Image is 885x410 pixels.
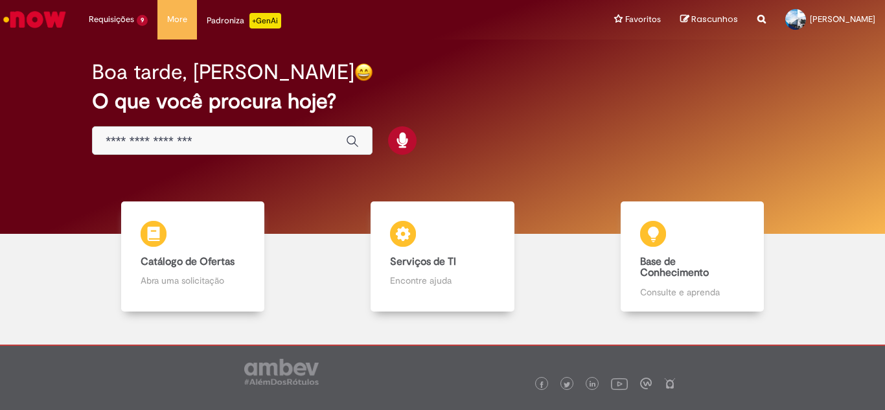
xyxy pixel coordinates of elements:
span: Rascunhos [691,13,738,25]
span: 9 [137,15,148,26]
span: More [167,13,187,26]
p: Consulte e aprenda [640,286,745,299]
img: ServiceNow [1,6,68,32]
p: Abra uma solicitação [141,274,246,287]
p: Encontre ajuda [390,274,495,287]
div: Padroniza [207,13,281,28]
img: logo_footer_twitter.png [564,382,570,388]
h2: Boa tarde, [PERSON_NAME] [92,61,354,84]
a: Rascunhos [680,14,738,26]
a: Base de Conhecimento Consulte e aprenda [568,201,817,312]
h2: O que você procura hoje? [92,90,793,113]
img: logo_footer_ambev_rotulo_gray.png [244,359,319,385]
img: logo_footer_linkedin.png [590,381,596,389]
b: Serviços de TI [390,255,456,268]
img: logo_footer_naosei.png [664,378,676,389]
a: Catálogo de Ofertas Abra uma solicitação [68,201,317,312]
b: Catálogo de Ofertas [141,255,235,268]
img: logo_footer_youtube.png [611,375,628,392]
span: Requisições [89,13,134,26]
img: happy-face.png [354,63,373,82]
img: logo_footer_workplace.png [640,378,652,389]
span: [PERSON_NAME] [810,14,875,25]
p: +GenAi [249,13,281,28]
b: Base de Conhecimento [640,255,709,280]
span: Favoritos [625,13,661,26]
img: logo_footer_facebook.png [538,382,545,388]
a: Serviços de TI Encontre ajuda [317,201,567,312]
